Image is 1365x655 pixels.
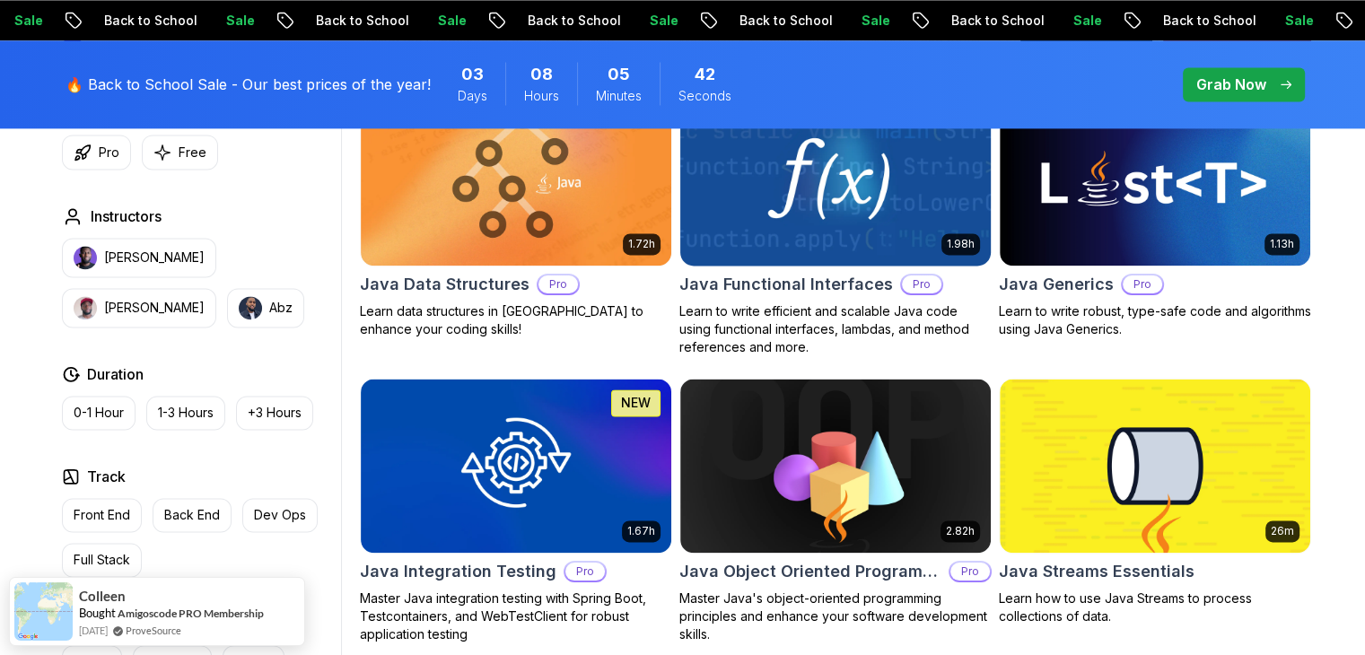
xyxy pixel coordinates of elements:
h2: Java Object Oriented Programming [679,559,941,584]
button: Back End [153,498,232,532]
img: Java Data Structures card [361,92,671,266]
p: Sale [838,12,896,30]
p: Pro [950,563,990,581]
p: Back to School [716,12,838,30]
p: Full Stack [74,551,130,569]
p: 1-3 Hours [158,404,214,422]
p: Pro [99,144,119,162]
a: Java Integration Testing card1.67hNEWJava Integration TestingProMaster Java integration testing w... [360,378,672,643]
img: Java Streams Essentials card [1000,379,1310,553]
h2: Java Streams Essentials [999,559,1194,584]
p: Back to School [504,12,626,30]
h2: Java Data Structures [360,272,529,297]
p: Learn data structures in [GEOGRAPHIC_DATA] to enhance your coding skills! [360,302,672,338]
button: Pro [62,135,131,170]
h2: Track [87,466,126,487]
img: Java Object Oriented Programming card [680,379,991,553]
p: Abz [269,299,293,317]
p: Sale [1050,12,1107,30]
p: Sale [1262,12,1319,30]
p: 🔥 Back to School Sale - Our best prices of the year! [66,74,431,95]
p: 2.82h [946,524,975,538]
span: 8 Hours [530,62,553,87]
p: Learn how to use Java Streams to process collections of data. [999,589,1311,625]
p: Master Java integration testing with Spring Boot, Testcontainers, and WebTestClient for robust ap... [360,589,672,643]
button: Dev Ops [242,498,318,532]
p: Pro [1123,275,1162,293]
img: instructor img [74,296,97,319]
p: Learn to write efficient and scalable Java code using functional interfaces, lambdas, and method ... [679,302,992,356]
h2: Duration [87,363,144,385]
p: Free [179,144,206,162]
p: 1.98h [947,237,975,251]
button: Free [142,135,218,170]
p: Back to School [81,12,203,30]
p: Dev Ops [254,506,306,524]
p: 1.72h [628,237,655,251]
h2: Java Generics [999,272,1114,297]
button: +3 Hours [236,396,313,430]
button: instructor img[PERSON_NAME] [62,288,216,327]
a: Java Object Oriented Programming card2.82hJava Object Oriented ProgrammingProMaster Java's object... [679,378,992,643]
span: Bought [79,606,116,620]
p: [PERSON_NAME] [104,299,205,317]
span: Hours [524,87,559,105]
span: 42 Seconds [695,62,715,87]
p: Pro [538,275,578,293]
p: NEW [621,394,651,412]
img: instructor img [239,296,262,319]
h2: Instructors [91,205,162,227]
img: Java Functional Interfaces card [672,87,998,269]
a: Java Functional Interfaces card1.98hJava Functional InterfacesProLearn to write efficient and sca... [679,91,992,356]
button: 1-3 Hours [146,396,225,430]
p: Grab Now [1196,74,1266,95]
p: Pro [902,275,941,293]
p: 1.13h [1270,237,1294,251]
p: 0-1 Hour [74,404,124,422]
p: [PERSON_NAME] [104,249,205,266]
button: Front End [62,498,142,532]
img: Java Generics card [1000,92,1310,266]
img: Java Integration Testing card [361,379,671,553]
p: Back to School [293,12,415,30]
span: Colleen [79,589,126,604]
span: Seconds [678,87,731,105]
a: ProveSource [126,623,181,638]
span: 5 Minutes [608,62,630,87]
h2: Java Functional Interfaces [679,272,893,297]
button: 0-1 Hour [62,396,136,430]
p: Back End [164,506,220,524]
span: Minutes [596,87,642,105]
p: Sale [415,12,472,30]
h2: Java Integration Testing [360,559,556,584]
p: Master Java's object-oriented programming principles and enhance your software development skills. [679,589,992,643]
p: Pro [565,563,605,581]
p: Back to School [928,12,1050,30]
a: Amigoscode PRO Membership [118,607,264,620]
p: Front End [74,506,130,524]
p: 1.67h [627,524,655,538]
button: instructor img[PERSON_NAME] [62,238,216,277]
img: provesource social proof notification image [14,582,73,641]
img: instructor img [74,246,97,269]
button: instructor imgAbz [227,288,304,327]
p: +3 Hours [248,404,302,422]
span: [DATE] [79,623,108,638]
a: Java Streams Essentials card26mJava Streams EssentialsLearn how to use Java Streams to process co... [999,378,1311,625]
button: Full Stack [62,543,142,577]
p: Learn to write robust, type-safe code and algorithms using Java Generics. [999,302,1311,338]
span: 3 Days [461,62,484,87]
p: 26m [1271,524,1294,538]
span: Days [458,87,487,105]
p: Sale [203,12,260,30]
p: Sale [626,12,684,30]
a: Java Data Structures card1.72hJava Data StructuresProLearn data structures in [GEOGRAPHIC_DATA] t... [360,91,672,338]
a: Java Generics card1.13hJava GenericsProLearn to write robust, type-safe code and algorithms using... [999,91,1311,338]
p: Back to School [1140,12,1262,30]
